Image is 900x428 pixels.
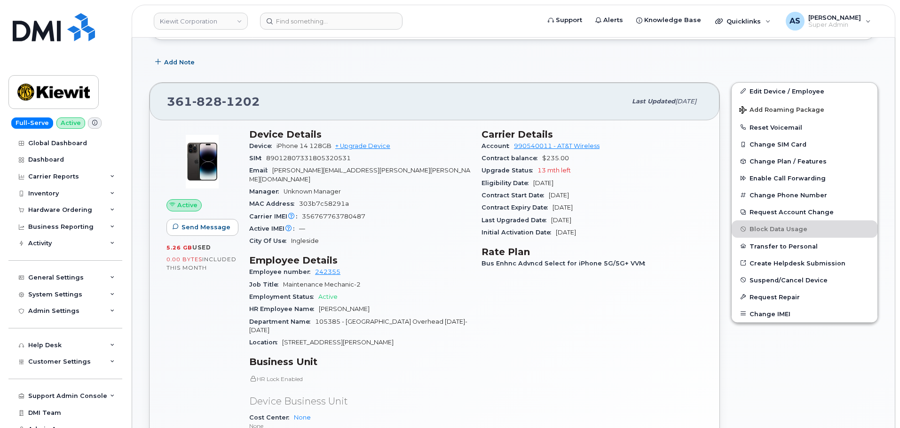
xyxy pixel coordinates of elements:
span: iPhone 14 128GB [276,142,332,149]
span: 356767763780487 [302,213,365,220]
span: $235.00 [542,155,569,162]
button: Add Note [149,54,203,71]
button: Enable Call Forwarding [732,170,877,187]
a: Support [541,11,589,30]
div: Quicklinks [709,12,777,31]
span: Last Upgraded Date [482,217,551,224]
span: Manager [249,188,284,195]
button: Change SIM Card [732,136,877,153]
span: [DATE] [549,192,569,199]
span: Contract Expiry Date [482,204,553,211]
iframe: Messenger Launcher [859,387,893,421]
h3: Employee Details [249,255,470,266]
button: Change Plan / Features [732,153,877,170]
span: 1202 [222,94,260,109]
span: Cost Center [249,414,294,421]
span: [DATE] [551,217,571,224]
span: Last updated [632,98,675,105]
span: Ingleside [291,237,319,244]
span: Carrier IMEI [249,213,302,220]
span: included this month [166,256,237,271]
span: Enable Call Forwarding [750,175,826,182]
span: used [192,244,211,251]
span: Change Plan / Features [750,158,827,165]
img: image20231002-3703462-njx0qo.jpeg [174,133,230,190]
span: 5.26 GB [166,244,192,251]
button: Request Repair [732,288,877,305]
a: Alerts [589,11,630,30]
h3: Device Details [249,129,470,140]
span: Alerts [603,16,623,25]
button: Reset Voicemail [732,119,877,136]
button: Add Roaming Package [732,100,877,119]
a: 990540011 - AT&T Wireless [514,142,600,149]
span: AS [789,16,800,27]
button: Change IMEI [732,305,877,322]
button: Suspend/Cancel Device [732,272,877,288]
span: Super Admin [808,21,861,29]
span: 828 [192,94,222,109]
span: Maintenance Mechanic-2 [283,281,361,288]
a: Edit Device / Employee [732,83,877,100]
span: Upgrade Status [482,167,537,174]
span: Department Name [249,318,315,325]
span: Knowledge Base [644,16,701,25]
button: Transfer to Personal [732,238,877,255]
h3: Business Unit [249,356,470,367]
span: Add Note [164,58,195,67]
span: Location [249,339,282,346]
a: Kiewit Corporation [154,13,248,30]
span: Account [482,142,514,149]
h3: Carrier Details [482,129,703,140]
span: [DATE] [533,179,553,187]
span: Job Title [249,281,283,288]
span: 89012807331805320531 [266,155,351,162]
span: Quicklinks [726,17,761,25]
span: Employment Status [249,293,318,300]
span: [PERSON_NAME] [808,14,861,21]
button: Send Message [166,219,238,236]
span: Employee number [249,268,315,275]
span: Suspend/Cancel Device [750,276,828,283]
span: [DATE] [553,204,573,211]
a: 242355 [315,268,340,275]
span: [DATE] [556,229,576,236]
p: Device Business Unit [249,395,470,408]
span: — [299,225,305,232]
span: Support [556,16,582,25]
p: HR Lock Enabled [249,375,470,383]
span: [PERSON_NAME] [319,305,370,312]
span: Initial Activation Date [482,229,556,236]
span: MAC Address [249,200,299,207]
button: Change Phone Number [732,187,877,203]
span: Active IMEI [249,225,299,232]
span: Send Message [182,223,230,232]
span: [PERSON_NAME][EMAIL_ADDRESS][PERSON_NAME][PERSON_NAME][DOMAIN_NAME] [249,167,470,182]
span: HR Employee Name [249,305,319,312]
span: Add Roaming Package [739,106,824,115]
h3: Rate Plan [482,246,703,257]
span: 0.00 Bytes [166,256,202,263]
span: SIM [249,155,266,162]
span: Active [177,201,197,210]
span: 105385 - [GEOGRAPHIC_DATA] Overhead [DATE]-[DATE] [249,318,467,334]
a: Create Helpdesk Submission [732,255,877,272]
span: 303b7c58291a [299,200,349,207]
span: Active [318,293,338,300]
span: Eligibility Date [482,179,533,187]
button: Request Account Change [732,203,877,220]
span: City Of Use [249,237,291,244]
a: + Upgrade Device [335,142,390,149]
span: Device [249,142,276,149]
span: Bus Enhnc Advncd Select for iPhone 5G/5G+ VVM [482,260,650,267]
span: [DATE] [675,98,696,105]
div: Alexander Strull [779,12,877,31]
span: Email [249,167,272,174]
span: Contract balance [482,155,542,162]
span: [STREET_ADDRESS][PERSON_NAME] [282,339,394,346]
input: Find something... [260,13,403,30]
a: Knowledge Base [630,11,708,30]
span: Unknown Manager [284,188,341,195]
span: Contract Start Date [482,192,549,199]
span: 361 [167,94,260,109]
